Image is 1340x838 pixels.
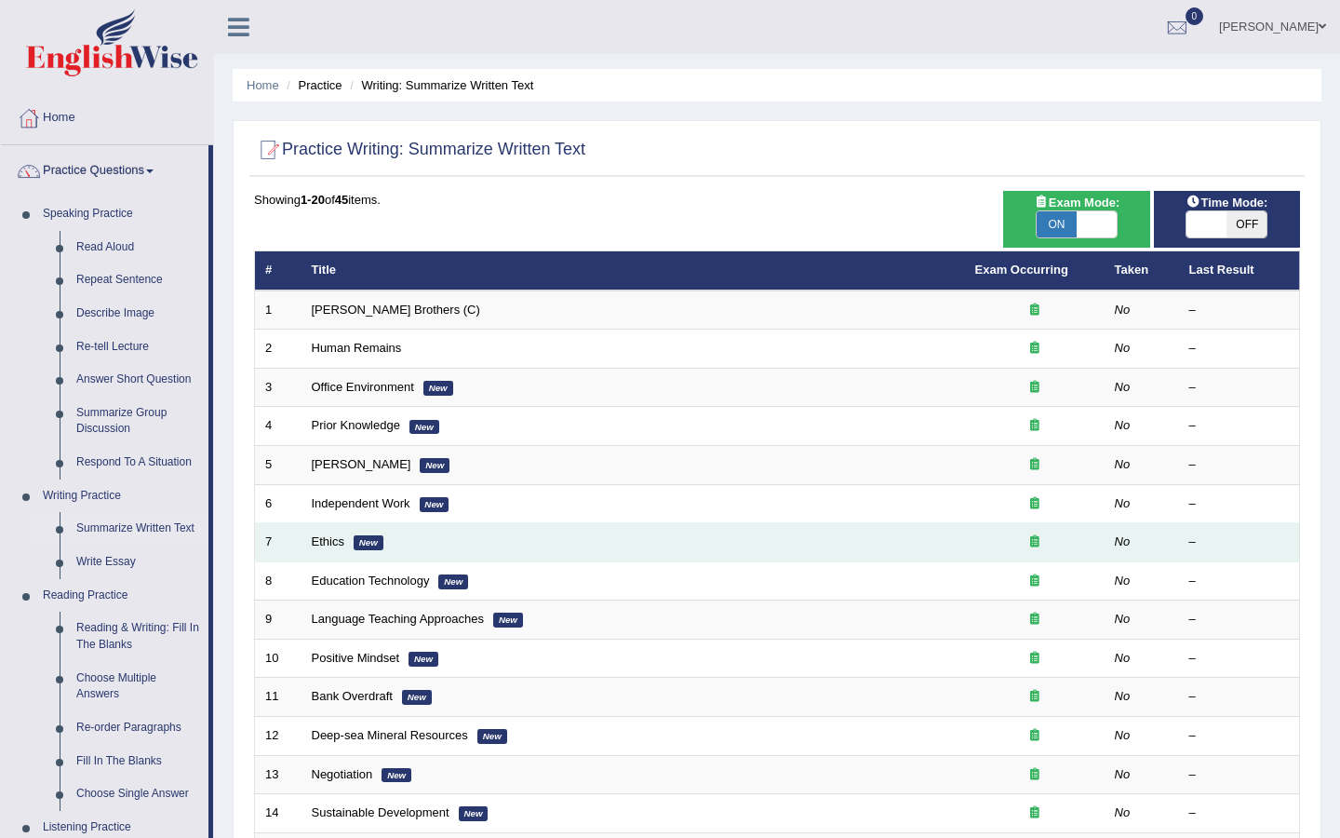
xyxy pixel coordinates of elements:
[409,420,439,435] em: New
[34,480,208,513] a: Writing Practice
[1115,496,1131,510] em: No
[975,650,1094,668] div: Exam occurring question
[1115,418,1131,432] em: No
[68,512,208,546] a: Summarize Written Text
[423,381,453,396] em: New
[345,76,533,94] li: Writing: Summarize Written Text
[312,574,430,588] a: Education Technology
[255,330,301,369] td: 2
[975,727,1094,745] div: Exam occurring question
[1178,193,1275,212] span: Time Mode:
[1189,456,1290,474] div: –
[68,363,208,397] a: Answer Short Question
[459,806,489,821] em: New
[975,302,1094,319] div: Exam occurring question
[312,612,485,626] a: Language Teaching Approaches
[255,678,301,717] td: 11
[312,767,373,781] a: Negotiation
[1226,211,1266,237] span: OFF
[382,768,411,783] em: New
[975,534,1094,551] div: Exam occurring question
[420,458,449,473] em: New
[354,535,383,550] em: New
[255,251,301,291] th: #
[975,456,1094,474] div: Exam occurring question
[1189,611,1290,628] div: –
[312,651,400,665] a: Positive Mindset
[247,78,279,92] a: Home
[68,331,208,364] a: Re-tell Lecture
[1189,417,1290,435] div: –
[34,579,208,613] a: Reading Practice
[68,662,208,711] a: Choose Multiple Answers
[68,711,208,745] a: Re-order Paragraphs
[1189,688,1290,706] div: –
[312,805,449,819] a: Sustainable Development
[438,574,468,589] em: New
[1037,211,1077,237] span: ON
[312,303,480,317] a: [PERSON_NAME] Brothers (C)
[1115,805,1131,819] em: No
[975,766,1094,784] div: Exam occurring question
[1189,727,1290,745] div: –
[312,689,393,703] a: Bank Overdraft
[420,497,449,512] em: New
[1189,495,1290,513] div: –
[1115,767,1131,781] em: No
[312,380,414,394] a: Office Environment
[975,417,1094,435] div: Exam occurring question
[402,690,432,705] em: New
[255,794,301,833] td: 14
[1105,251,1179,291] th: Taken
[1115,303,1131,317] em: No
[975,611,1094,628] div: Exam occurring question
[301,193,325,207] b: 1-20
[1179,251,1300,291] th: Last Result
[255,484,301,523] td: 6
[255,601,301,640] td: 9
[975,804,1094,822] div: Exam occurring question
[254,191,1300,209] div: Showing of items.
[975,379,1094,397] div: Exam occurring question
[1189,379,1290,397] div: –
[68,446,208,480] a: Respond To A Situation
[335,193,348,207] b: 45
[975,340,1094,358] div: Exam occurring question
[312,534,344,548] a: Ethics
[255,716,301,755] td: 12
[975,688,1094,706] div: Exam occurring question
[975,573,1094,590] div: Exam occurring question
[1003,191,1149,248] div: Show exams occurring in exams
[1186,7,1204,25] span: 0
[68,777,208,811] a: Choose Single Answer
[254,136,585,164] h2: Practice Writing: Summarize Written Text
[1115,341,1131,355] em: No
[1026,193,1127,212] span: Exam Mode:
[68,297,208,331] a: Describe Image
[68,397,208,446] a: Summarize Group Discussion
[409,652,438,667] em: New
[255,291,301,330] td: 1
[1,92,213,139] a: Home
[1115,612,1131,626] em: No
[1115,728,1131,742] em: No
[34,197,208,231] a: Speaking Practice
[282,76,342,94] li: Practice
[255,639,301,678] td: 10
[312,341,402,355] a: Human Remains
[68,745,208,778] a: Fill In The Blanks
[1189,534,1290,551] div: –
[1189,766,1290,784] div: –
[1,145,208,192] a: Practice Questions
[1189,804,1290,822] div: –
[1115,689,1131,703] em: No
[493,613,523,628] em: New
[301,251,965,291] th: Title
[312,728,468,742] a: Deep-sea Mineral Resources
[255,523,301,562] td: 7
[68,546,208,579] a: Write Essay
[477,729,507,744] em: New
[1115,380,1131,394] em: No
[1115,574,1131,588] em: No
[255,446,301,485] td: 5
